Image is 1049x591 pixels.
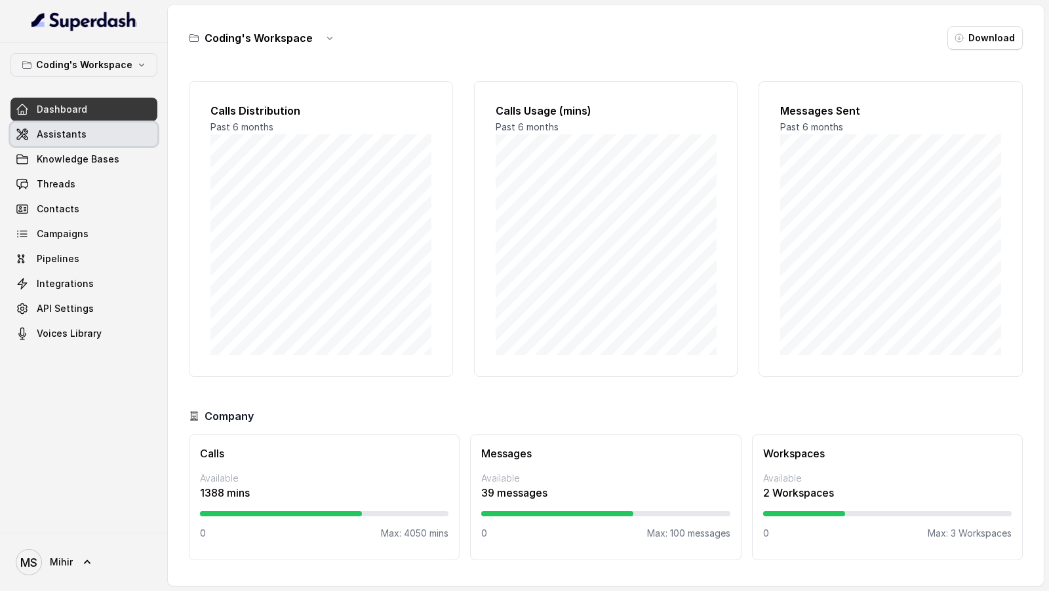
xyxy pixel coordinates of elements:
[10,297,157,320] a: API Settings
[763,472,1012,485] p: Available
[647,527,730,540] p: Max: 100 messages
[10,544,157,581] a: Mihir
[10,123,157,146] a: Assistants
[205,408,254,424] h3: Company
[10,172,157,196] a: Threads
[496,121,559,132] span: Past 6 months
[481,472,730,485] p: Available
[10,222,157,246] a: Campaigns
[481,485,730,501] p: 39 messages
[381,527,448,540] p: Max: 4050 mins
[10,197,157,221] a: Contacts
[10,53,157,77] button: Coding's Workspace
[37,178,75,191] span: Threads
[10,147,157,171] a: Knowledge Bases
[763,446,1012,461] h3: Workspaces
[481,527,487,540] p: 0
[210,103,431,119] h2: Calls Distribution
[496,103,717,119] h2: Calls Usage (mins)
[200,527,206,540] p: 0
[20,556,37,569] text: MS
[763,485,1012,501] p: 2 Workspaces
[947,26,1023,50] button: Download
[37,153,119,166] span: Knowledge Bases
[37,277,94,290] span: Integrations
[10,247,157,271] a: Pipelines
[31,10,137,31] img: light.svg
[200,485,448,501] p: 1388 mins
[37,202,79,216] span: Contacts
[780,103,1001,119] h2: Messages Sent
[763,527,769,540] p: 0
[205,30,313,46] h3: Coding's Workspace
[928,527,1012,540] p: Max: 3 Workspaces
[37,128,87,141] span: Assistants
[37,252,79,265] span: Pipelines
[481,446,730,461] h3: Messages
[10,98,157,121] a: Dashboard
[37,103,87,116] span: Dashboard
[780,121,843,132] span: Past 6 months
[10,322,157,345] a: Voices Library
[37,302,94,315] span: API Settings
[37,227,89,240] span: Campaigns
[50,556,73,569] span: Mihir
[10,272,157,295] a: Integrations
[200,472,448,485] p: Available
[200,446,448,461] h3: Calls
[36,57,132,73] p: Coding's Workspace
[37,327,102,340] span: Voices Library
[210,121,273,132] span: Past 6 months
